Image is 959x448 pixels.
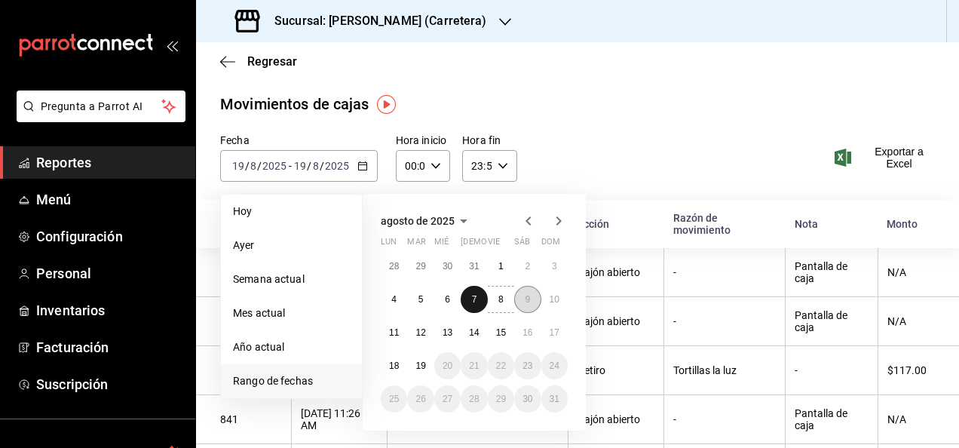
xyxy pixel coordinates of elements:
[795,407,869,431] div: Pantalla de caja
[887,266,935,278] div: N/A
[541,253,568,280] button: 3 de agosto de 2025
[36,300,183,321] span: Inventarios
[673,266,776,278] div: -
[541,286,568,313] button: 10 de agosto de 2025
[498,261,504,272] abbr: 1 de agosto de 2025
[301,407,378,431] div: [DATE] 11:26 AM
[795,260,869,284] div: Pantalla de caja
[488,253,514,280] button: 1 de agosto de 2025
[514,385,541,413] button: 30 de agosto de 2025
[381,212,473,230] button: agosto de 2025
[245,160,250,172] span: /
[550,327,559,338] abbr: 17 de agosto de 2025
[233,272,350,287] span: Semana actual
[41,99,162,115] span: Pregunta a Parrot AI
[525,294,530,305] abbr: 9 de agosto de 2025
[462,135,516,146] label: Hora fin
[673,364,776,376] div: Tortillas la luz
[541,352,568,379] button: 24 de agosto de 2025
[887,315,935,327] div: N/A
[233,305,350,321] span: Mes actual
[415,327,425,338] abbr: 12 de agosto de 2025
[461,286,487,313] button: 7 de agosto de 2025
[469,394,479,404] abbr: 28 de agosto de 2025
[673,315,776,327] div: -
[17,91,185,122] button: Pregunta a Parrot AI
[407,237,425,253] abbr: martes
[434,319,461,346] button: 13 de agosto de 2025
[522,394,532,404] abbr: 30 de agosto de 2025
[443,327,452,338] abbr: 13 de agosto de 2025
[443,394,452,404] abbr: 27 de agosto de 2025
[293,160,307,172] input: --
[496,394,506,404] abbr: 29 de agosto de 2025
[514,319,541,346] button: 16 de agosto de 2025
[231,160,245,172] input: --
[220,93,369,115] div: Movimientos de cajas
[262,160,287,172] input: ----
[541,237,560,253] abbr: domingo
[522,361,532,371] abbr: 23 de agosto de 2025
[307,160,311,172] span: /
[407,319,434,346] button: 12 de agosto de 2025
[36,374,183,394] span: Suscripción
[469,261,479,272] abbr: 31 de julio de 2025
[381,286,407,313] button: 4 de agosto de 2025
[488,237,500,253] abbr: viernes
[550,394,559,404] abbr: 31 de agosto de 2025
[541,319,568,346] button: 17 de agosto de 2025
[391,294,397,305] abbr: 4 de agosto de 2025
[496,361,506,371] abbr: 22 de agosto de 2025
[36,226,183,247] span: Configuración
[389,327,399,338] abbr: 11 de agosto de 2025
[795,364,869,376] div: -
[407,286,434,313] button: 5 de agosto de 2025
[415,394,425,404] abbr: 26 de agosto de 2025
[469,361,479,371] abbr: 21 de agosto de 2025
[786,200,878,248] th: Nota
[377,95,396,114] button: Tooltip marker
[525,261,530,272] abbr: 2 de agosto de 2025
[312,160,320,172] input: --
[381,237,397,253] abbr: lunes
[220,54,297,69] button: Regresar
[550,294,559,305] abbr: 10 de agosto de 2025
[233,373,350,389] span: Rango de fechas
[887,364,935,376] div: $117.00
[381,385,407,413] button: 25 de agosto de 2025
[434,253,461,280] button: 30 de julio de 2025
[418,294,424,305] abbr: 5 de agosto de 2025
[461,319,487,346] button: 14 de agosto de 2025
[36,337,183,357] span: Facturación
[407,352,434,379] button: 19 de agosto de 2025
[434,286,461,313] button: 6 de agosto de 2025
[461,385,487,413] button: 28 de agosto de 2025
[550,361,559,371] abbr: 24 de agosto de 2025
[488,385,514,413] button: 29 de agosto de 2025
[166,39,178,51] button: open_drawer_menu
[488,286,514,313] button: 8 de agosto de 2025
[36,189,183,210] span: Menú
[257,160,262,172] span: /
[838,146,935,170] button: Exportar a Excel
[233,339,350,355] span: Año actual
[220,135,378,146] label: Fecha
[461,352,487,379] button: 21 de agosto de 2025
[36,152,183,173] span: Reportes
[233,238,350,253] span: Ayer
[389,394,399,404] abbr: 25 de agosto de 2025
[878,200,959,248] th: Monto
[434,237,449,253] abbr: miércoles
[415,261,425,272] abbr: 29 de julio de 2025
[552,261,557,272] abbr: 3 de agosto de 2025
[381,253,407,280] button: 28 de julio de 2025
[381,319,407,346] button: 11 de agosto de 2025
[461,237,550,253] abbr: jueves
[220,413,282,425] div: 841
[434,385,461,413] button: 27 de agosto de 2025
[443,261,452,272] abbr: 30 de julio de 2025
[461,253,487,280] button: 31 de julio de 2025
[445,294,450,305] abbr: 6 de agosto de 2025
[514,352,541,379] button: 23 de agosto de 2025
